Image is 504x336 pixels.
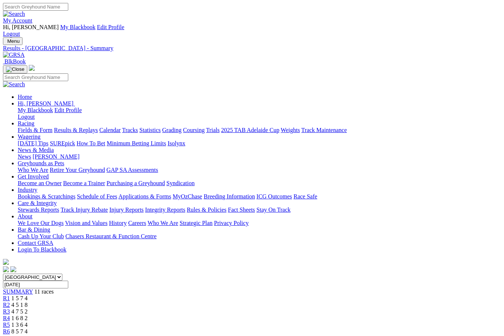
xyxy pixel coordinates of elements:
[162,127,182,133] a: Grading
[145,207,185,213] a: Integrity Reports
[50,167,105,173] a: Retire Your Greyhound
[168,140,185,146] a: Isolynx
[3,81,25,88] img: Search
[183,127,205,133] a: Coursing
[18,180,501,187] div: Get Involved
[166,180,194,186] a: Syndication
[97,24,124,30] a: Edit Profile
[301,127,347,133] a: Track Maintenance
[18,147,54,153] a: News & Media
[3,315,10,321] span: R4
[18,213,32,219] a: About
[3,73,68,81] input: Search
[221,127,279,133] a: 2025 TAB Adelaide Cup
[3,3,68,11] input: Search
[18,180,62,186] a: Become an Owner
[148,220,178,226] a: Who We Are
[18,107,53,113] a: My Blackbook
[77,140,106,146] a: How To Bet
[18,100,75,107] a: Hi, [PERSON_NAME]
[65,233,156,239] a: Chasers Restaurant & Function Centre
[18,220,63,226] a: We Love Our Dogs
[11,315,28,321] span: 1 6 8 2
[60,24,96,30] a: My Blackbook
[3,302,10,308] a: R2
[139,127,161,133] a: Statistics
[109,207,144,213] a: Injury Reports
[281,127,300,133] a: Weights
[107,140,166,146] a: Minimum Betting Limits
[18,134,41,140] a: Wagering
[32,153,79,160] a: [PERSON_NAME]
[34,288,53,295] span: 11 races
[18,127,501,134] div: Racing
[18,167,501,173] div: Greyhounds as Pets
[107,180,165,186] a: Purchasing a Greyhound
[18,94,32,100] a: Home
[18,127,52,133] a: Fields & Form
[18,167,48,173] a: Who We Are
[18,187,37,193] a: Industry
[18,200,57,206] a: Care & Integrity
[109,220,127,226] a: History
[118,193,171,200] a: Applications & Forms
[18,107,501,120] div: Hi, [PERSON_NAME]
[180,220,213,226] a: Strategic Plan
[11,295,28,301] span: 1 5 7 4
[3,58,26,65] a: BlkBook
[3,37,23,45] button: Toggle navigation
[3,11,25,17] img: Search
[18,100,73,107] span: Hi, [PERSON_NAME]
[3,295,10,301] a: R1
[11,302,28,308] span: 4 5 1 8
[18,173,49,180] a: Get Involved
[3,322,10,328] a: R5
[256,207,290,213] a: Stay On Track
[11,328,28,335] span: 8 5 7 4
[63,180,105,186] a: Become a Trainer
[173,193,202,200] a: MyOzChase
[18,140,48,146] a: [DATE] Tips
[3,288,33,295] a: SUMMARY
[6,66,24,72] img: Close
[3,266,9,272] img: facebook.svg
[18,233,64,239] a: Cash Up Your Club
[55,107,82,113] a: Edit Profile
[214,220,249,226] a: Privacy Policy
[7,38,20,44] span: Menu
[206,127,220,133] a: Trials
[10,266,16,272] img: twitter.svg
[65,220,107,226] a: Vision and Values
[3,308,10,315] a: R3
[18,140,501,147] div: Wagering
[4,58,26,65] span: BlkBook
[11,308,28,315] span: 4 7 5 2
[18,207,59,213] a: Stewards Reports
[18,193,501,200] div: Industry
[18,207,501,213] div: Care & Integrity
[3,65,27,73] button: Toggle navigation
[18,160,64,166] a: Greyhounds as Pets
[107,167,158,173] a: GAP SA Assessments
[18,246,66,253] a: Login To Blackbook
[3,24,501,37] div: My Account
[3,328,10,335] a: R6
[18,153,501,160] div: News & Media
[61,207,108,213] a: Track Injury Rebate
[228,207,255,213] a: Fact Sheets
[256,193,292,200] a: ICG Outcomes
[3,281,68,288] input: Select date
[3,52,25,58] img: GRSA
[3,31,20,37] a: Logout
[99,127,121,133] a: Calendar
[3,45,501,52] a: Results - [GEOGRAPHIC_DATA] - Summary
[77,193,117,200] a: Schedule of Fees
[204,193,255,200] a: Breeding Information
